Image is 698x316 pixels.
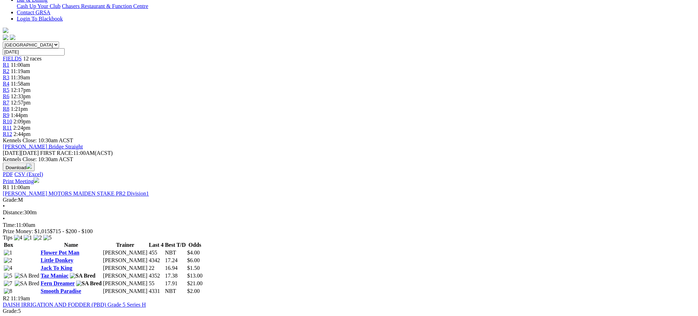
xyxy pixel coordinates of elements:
[103,273,148,280] td: [PERSON_NAME]
[11,112,28,118] span: 1:44pm
[41,281,75,287] a: Fern Dreamer
[11,62,30,68] span: 11:00am
[3,137,73,143] span: Kennels Close: 10:30am ACST
[17,3,60,9] a: Cash Up Your Club
[165,242,186,249] th: Best T/D
[41,258,73,264] a: Little Donkey
[3,222,16,228] span: Time:
[103,242,148,249] th: Trainer
[3,74,9,80] a: R3
[187,242,203,249] th: Odds
[3,48,65,56] input: Select date
[11,100,31,106] span: 12:57pm
[4,288,12,295] img: 8
[40,150,113,156] span: 11:00AM(ACST)
[3,112,9,118] a: R9
[103,288,148,295] td: [PERSON_NAME]
[3,68,9,74] a: R2
[23,56,42,62] span: 12 races
[3,222,695,229] div: 11:00am
[43,235,52,241] img: 5
[103,250,148,257] td: [PERSON_NAME]
[3,302,146,308] a: DAISH IRRIGATION AND FODDER (PBD) Grade 5 Series H
[34,178,39,183] img: printer.svg
[34,235,42,241] img: 2
[15,273,39,279] img: SA Bred
[3,308,695,315] div: 5
[14,235,22,241] img: 4
[14,171,43,177] a: CSV (Excel)
[4,258,12,264] img: 2
[4,273,12,279] img: 5
[3,185,9,191] span: R1
[14,118,31,124] span: 2:09pm
[187,250,200,256] span: $4.00
[15,281,39,287] img: SA Bred
[3,308,18,314] span: Grade:
[3,81,9,87] a: R4
[4,250,12,256] img: 1
[26,164,32,169] img: download.svg
[17,9,50,15] a: Contact GRSA
[3,197,695,203] div: M
[103,257,148,264] td: [PERSON_NAME]
[3,156,695,163] div: Kennels Close: 10:30am ACST
[103,265,148,272] td: [PERSON_NAME]
[3,210,24,216] span: Distance:
[11,74,30,80] span: 11:39am
[165,288,186,295] td: NBT
[3,118,12,124] span: R10
[165,280,186,287] td: 17.91
[187,265,200,271] span: $1.50
[3,150,21,156] span: [DATE]
[3,216,5,222] span: •
[40,150,73,156] span: FIRST RACE:
[3,144,83,150] a: [PERSON_NAME] Bridge Straight
[3,191,149,197] a: [PERSON_NAME] MOTORS MAIDEN STAKE PR2 Division1
[13,125,30,131] span: 2:24pm
[4,265,12,272] img: 4
[11,87,31,93] span: 12:17pm
[4,242,13,248] span: Box
[11,296,30,302] span: 11:19am
[3,163,35,171] button: Download
[148,288,164,295] td: 4331
[3,131,12,137] a: R12
[11,93,31,99] span: 12:33pm
[50,229,93,235] span: $715 - $200 - $100
[11,68,30,74] span: 11:19am
[165,257,186,264] td: 17.24
[187,281,203,287] span: $21.00
[187,288,200,294] span: $2.00
[148,250,164,257] td: 455
[3,56,22,62] a: FIELDS
[103,280,148,287] td: [PERSON_NAME]
[3,125,12,131] a: R11
[148,265,164,272] td: 22
[3,28,8,33] img: logo-grsa-white.png
[41,288,81,294] a: Smooth Paradise
[3,62,9,68] a: R1
[3,100,9,106] a: R7
[165,265,186,272] td: 16.94
[3,93,9,99] a: R6
[62,3,148,9] a: Chasers Restaurant & Function Centre
[17,16,63,22] a: Login To Blackbook
[4,281,12,287] img: 7
[41,265,72,271] a: Jack To King
[3,235,13,241] span: Tips
[3,106,9,112] a: R8
[70,273,95,279] img: SA Bred
[11,185,30,191] span: 11:00am
[3,171,13,177] a: PDF
[3,35,8,40] img: facebook.svg
[165,273,186,280] td: 17.38
[11,81,30,87] span: 11:58am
